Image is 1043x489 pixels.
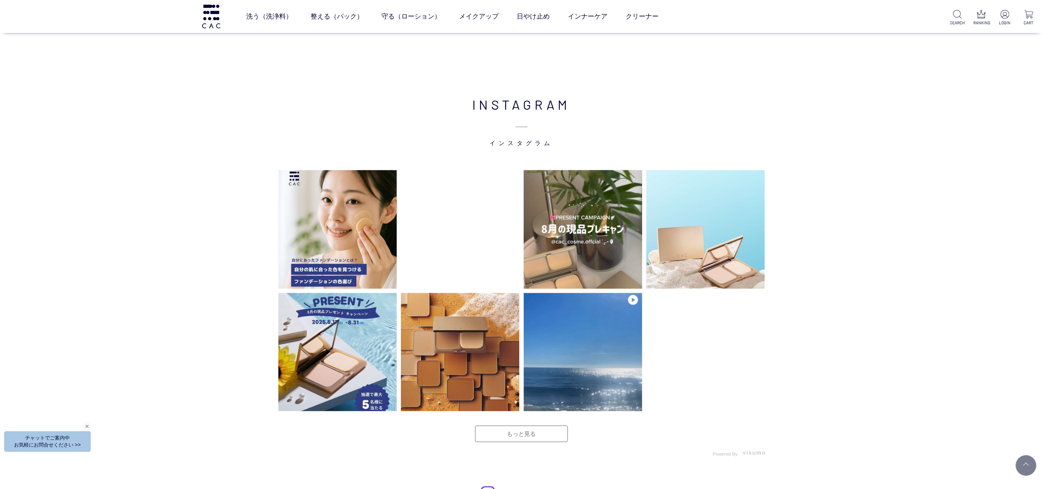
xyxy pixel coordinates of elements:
a: 日やけ止め [517,5,550,28]
p: RANKING [974,20,989,26]
a: 守る（ローション） [381,5,441,28]
img: Photo by cac_cosme.official [524,293,643,411]
p: SEARCH [950,20,965,26]
h2: INSTAGRAM [274,94,769,147]
p: LOGIN [997,20,1012,26]
a: LOGIN [997,10,1012,26]
a: インナーケア [568,5,607,28]
span: インスタグラム [274,114,769,147]
a: もっと見る [475,426,568,442]
a: 整える（パック） [311,5,363,28]
img: Photo by cac_cosme.official [646,293,765,411]
img: Photo by cac_cosme.official [646,170,765,289]
img: Photo by cac_cosme.official [401,293,520,411]
a: メイクアップ [459,5,499,28]
a: 洗う（洗浄料） [246,5,292,28]
span: Powered By [713,451,737,456]
a: クリーナー [626,5,659,28]
img: Photo by cac_cosme.official [278,293,397,411]
img: Photo by cac_cosme.official [278,170,397,289]
a: RANKING [974,10,989,26]
a: CART [1021,10,1036,26]
a: SEARCH [950,10,965,26]
img: Photo by cac_cosme.official [401,170,520,289]
img: visumo [743,450,765,455]
p: CART [1021,20,1036,26]
img: logo [201,5,221,28]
